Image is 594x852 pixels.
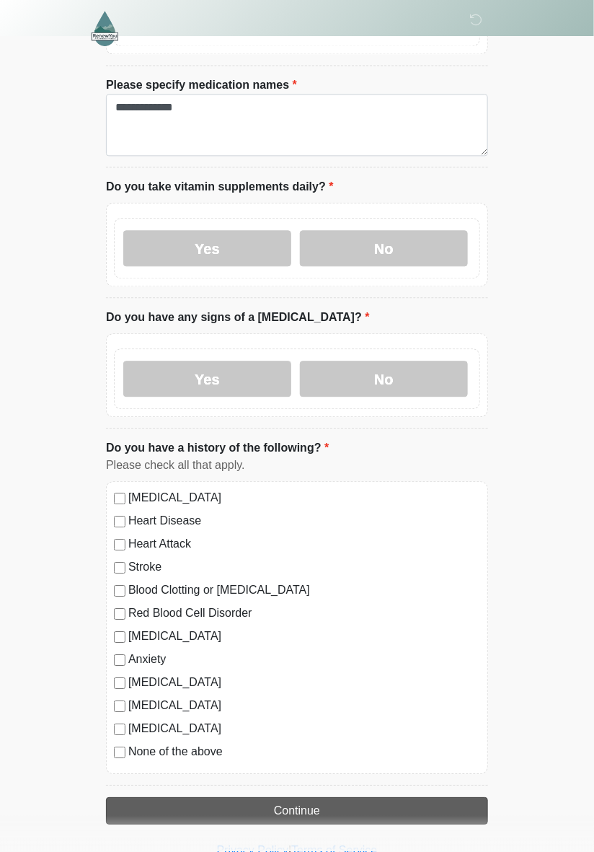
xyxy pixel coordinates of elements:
label: Yes [123,361,291,398]
label: Please specify medication names [106,77,297,95]
input: None of the above [114,747,125,759]
input: Heart Disease [114,517,125,528]
label: [MEDICAL_DATA] [128,628,480,646]
button: Continue [106,798,488,825]
input: [MEDICAL_DATA] [114,632,125,644]
input: Blood Clotting or [MEDICAL_DATA] [114,586,125,597]
img: RenewYou IV Hydration and Wellness Logo [92,11,118,46]
input: Stroke [114,563,125,574]
input: [MEDICAL_DATA] [114,493,125,505]
label: Yes [123,231,291,267]
label: [MEDICAL_DATA] [128,698,480,715]
input: [MEDICAL_DATA] [114,678,125,690]
label: Anxiety [128,651,480,669]
input: [MEDICAL_DATA] [114,724,125,736]
input: [MEDICAL_DATA] [114,701,125,713]
label: Do you have any signs of a [MEDICAL_DATA]? [106,309,370,327]
label: No [300,231,468,267]
label: No [300,361,468,398]
input: Red Blood Cell Disorder [114,609,125,620]
input: Anxiety [114,655,125,667]
label: Do you have a history of the following? [106,440,329,457]
label: Heart Disease [128,513,480,530]
label: [MEDICAL_DATA] [128,721,480,738]
label: Stroke [128,559,480,576]
label: Do you take vitamin supplements daily? [106,179,334,196]
label: [MEDICAL_DATA] [128,675,480,692]
label: None of the above [128,744,480,761]
div: Please check all that apply. [106,457,488,475]
label: Red Blood Cell Disorder [128,605,480,623]
label: [MEDICAL_DATA] [128,490,480,507]
label: Heart Attack [128,536,480,553]
input: Heart Attack [114,540,125,551]
label: Blood Clotting or [MEDICAL_DATA] [128,582,480,600]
